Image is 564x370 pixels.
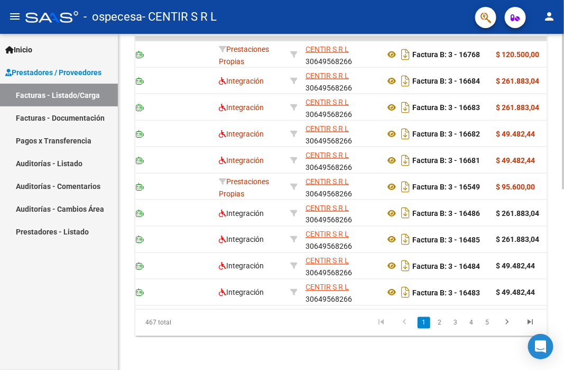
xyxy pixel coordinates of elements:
[399,258,412,275] i: Descargar documento
[306,96,376,119] div: 30649568266
[412,50,480,59] strong: Factura B: 3 - 16768
[306,45,349,53] span: CENTIR S R L
[306,255,376,277] div: 30649568266
[219,45,269,66] span: Prestaciones Propias
[448,314,464,332] li: page 3
[412,77,480,85] strong: Factura B: 3 - 16684
[412,209,480,218] strong: Factura B: 3 - 16486
[306,43,376,66] div: 30649568266
[496,236,539,244] strong: $ 261.883,04
[219,236,264,244] span: Integración
[306,123,376,145] div: 30649568266
[496,183,535,191] strong: $ 95.600,00
[496,209,539,218] strong: $ 261.883,04
[497,317,517,329] a: go to next page
[399,73,412,89] i: Descargar documento
[543,10,556,23] mat-icon: person
[5,44,32,56] span: Inicio
[219,209,264,218] span: Integración
[399,125,412,142] i: Descargar documento
[412,236,480,244] strong: Factura B: 3 - 16485
[84,5,142,29] span: - ospecesa
[399,178,412,195] i: Descargar documento
[219,103,264,112] span: Integración
[219,288,264,297] span: Integración
[412,103,480,112] strong: Factura B: 3 - 16683
[306,229,376,251] div: 30649568266
[306,283,349,292] span: CENTIR S R L
[520,317,540,329] a: go to last page
[399,231,412,248] i: Descargar documento
[306,124,349,133] span: CENTIR S R L
[306,71,349,80] span: CENTIR S R L
[142,5,217,29] span: - CENTIR S R L
[306,230,349,239] span: CENTIR S R L
[306,176,376,198] div: 30649568266
[412,262,480,270] strong: Factura B: 3 - 16484
[412,183,480,191] strong: Factura B: 3 - 16549
[412,156,480,165] strong: Factura B: 3 - 16681
[306,70,376,92] div: 30649568266
[412,130,480,138] strong: Factura B: 3 - 16682
[399,205,412,222] i: Descargar documento
[219,262,264,270] span: Integración
[465,317,478,329] a: 4
[399,152,412,169] i: Descargar documento
[433,317,446,329] a: 2
[418,317,430,329] a: 1
[306,282,376,304] div: 30649568266
[306,151,349,159] span: CENTIR S R L
[399,46,412,63] i: Descargar documento
[496,130,535,138] strong: $ 49.482,44
[306,98,349,106] span: CENTIR S R L
[371,317,391,329] a: go to first page
[399,99,412,116] i: Descargar documento
[496,50,539,59] strong: $ 120.500,00
[416,314,432,332] li: page 1
[479,314,495,332] li: page 5
[306,149,376,172] div: 30649568266
[219,177,269,198] span: Prestaciones Propias
[306,202,376,224] div: 30649568266
[496,288,535,297] strong: $ 49.482,44
[5,67,101,78] span: Prestadores / Proveedores
[464,314,479,332] li: page 4
[394,317,414,329] a: go to previous page
[496,103,539,112] strong: $ 261.883,04
[496,262,535,270] strong: $ 49.482,44
[306,257,349,265] span: CENTIR S R L
[399,284,412,301] i: Descargar documento
[481,317,494,329] a: 5
[496,156,535,165] strong: $ 49.482,44
[306,204,349,212] span: CENTIR S R L
[8,10,21,23] mat-icon: menu
[496,77,539,85] strong: $ 261.883,04
[528,334,553,359] div: Open Intercom Messenger
[219,77,264,85] span: Integración
[219,130,264,138] span: Integración
[412,288,480,297] strong: Factura B: 3 - 16483
[449,317,462,329] a: 3
[306,177,349,186] span: CENTIR S R L
[432,314,448,332] li: page 2
[219,156,264,165] span: Integración
[135,310,216,336] div: 467 total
